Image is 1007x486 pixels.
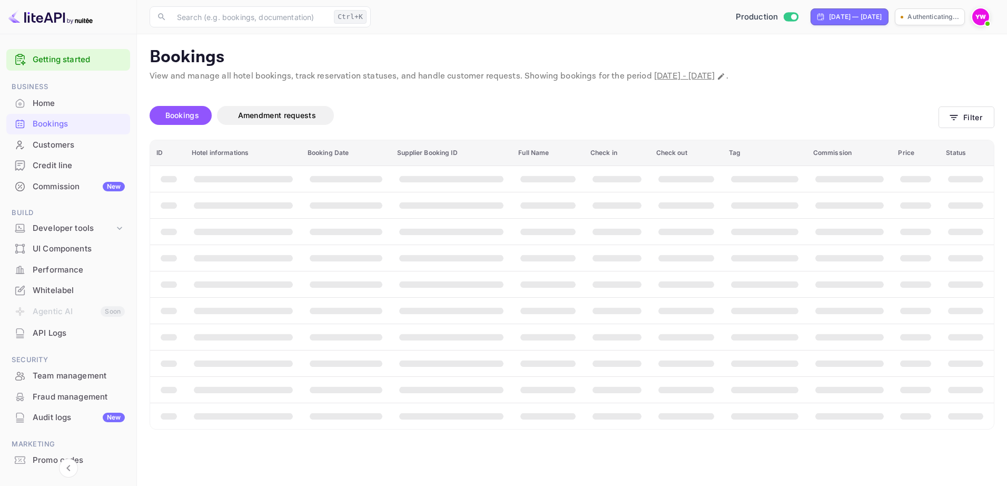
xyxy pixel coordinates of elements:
a: Fraud management [6,387,130,406]
div: Credit line [6,155,130,176]
a: Getting started [33,54,125,66]
table: booking table [150,140,994,429]
div: CommissionNew [6,177,130,197]
button: Collapse navigation [59,459,78,478]
p: Bookings [150,47,994,68]
a: Whitelabel [6,280,130,300]
div: Customers [6,135,130,155]
th: ID [150,140,185,166]
div: Bookings [6,114,130,134]
button: Change date range [716,71,726,82]
div: New [103,413,125,422]
div: Commission [33,181,125,193]
div: API Logs [6,323,130,344]
a: UI Components [6,239,130,258]
a: Audit logsNew [6,407,130,427]
th: Tag [723,140,807,166]
th: Full Name [512,140,584,166]
span: [DATE] - [DATE] [654,71,715,82]
div: UI Components [6,239,130,259]
th: Hotel informations [185,140,301,166]
div: Switch to Sandbox mode [732,11,803,23]
input: Search (e.g. bookings, documentation) [171,6,330,27]
span: Security [6,354,130,366]
div: Performance [6,260,130,280]
th: Commission [807,140,892,166]
th: Supplier Booking ID [391,140,512,166]
a: Credit line [6,155,130,175]
div: Audit logs [33,412,125,424]
div: Fraud management [6,387,130,407]
th: Check out [650,140,723,166]
div: UI Components [33,243,125,255]
a: Customers [6,135,130,154]
th: Check in [584,140,650,166]
div: [DATE] — [DATE] [829,12,882,22]
div: Promo codes [33,454,125,466]
span: Amendment requests [238,111,316,120]
span: Production [736,11,778,23]
div: Promo codes [6,450,130,471]
a: Team management [6,366,130,385]
a: Promo codes [6,450,130,470]
th: Booking Date [301,140,391,166]
div: Audit logsNew [6,407,130,428]
div: account-settings tabs [150,106,939,125]
a: Bookings [6,114,130,133]
img: LiteAPI logo [8,8,93,25]
div: Getting started [6,49,130,71]
div: Fraud management [33,391,125,403]
a: Home [6,93,130,113]
div: New [103,182,125,191]
div: Ctrl+K [334,10,367,24]
div: Customers [33,139,125,151]
div: Team management [33,370,125,382]
div: Home [33,98,125,110]
img: Yahav Winkler [972,8,989,25]
p: Authenticating... [907,12,959,22]
div: Developer tools [6,219,130,238]
a: Performance [6,260,130,279]
div: Performance [33,264,125,276]
div: API Logs [33,327,125,339]
button: Filter [939,106,994,128]
div: Credit line [33,160,125,172]
a: API Logs [6,323,130,343]
span: Build [6,207,130,219]
div: Whitelabel [6,280,130,301]
span: Business [6,81,130,93]
div: Developer tools [33,222,114,235]
div: Whitelabel [33,285,125,297]
p: View and manage all hotel bookings, track reservation statuses, and handle customer requests. Sho... [150,70,994,83]
th: Status [940,140,994,166]
div: Bookings [33,118,125,130]
span: Marketing [6,439,130,450]
a: CommissionNew [6,177,130,196]
th: Price [892,140,940,166]
div: Home [6,93,130,114]
span: Bookings [165,111,199,120]
div: Team management [6,366,130,386]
